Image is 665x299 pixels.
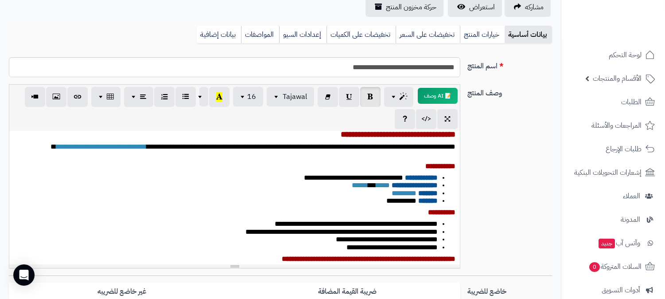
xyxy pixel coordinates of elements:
[567,91,660,113] a: الطلبات
[233,87,263,106] button: 16
[418,88,458,104] button: 📝 AI وصف
[567,44,660,66] a: لوحة التحكم
[247,91,256,102] span: 16
[588,260,642,273] span: السلات المتروكة
[241,26,279,43] a: المواصفات
[13,264,35,286] div: Open Intercom Messenger
[197,26,241,43] a: بيانات إضافية
[574,166,642,179] span: إشعارات التحويلات البنكية
[279,26,327,43] a: إعدادات السيو
[567,209,660,230] a: المدونة
[327,26,396,43] a: تخفيضات على الكميات
[602,284,640,296] span: أدوات التسويق
[599,239,615,248] span: جديد
[567,232,660,254] a: وآتس آبجديد
[525,2,544,12] span: مشاركه
[623,190,640,202] span: العملاء
[567,115,660,136] a: المراجعات والأسئلة
[621,96,642,108] span: الطلبات
[598,237,640,249] span: وآتس آب
[567,162,660,183] a: إشعارات التحويلات البنكية
[283,91,307,102] span: Tajawal
[591,119,642,132] span: المراجعات والأسئلة
[567,256,660,277] a: السلات المتروكة0
[505,26,552,43] a: بيانات أساسية
[464,57,556,71] label: اسم المنتج
[567,138,660,160] a: طلبات الإرجاع
[589,262,600,272] span: 0
[386,2,436,12] span: حركة مخزون المنتج
[605,7,657,25] img: logo-2.png
[460,26,505,43] a: خيارات المنتج
[469,2,495,12] span: استعراض
[621,213,640,226] span: المدونة
[464,283,556,297] label: خاضع للضريبة
[464,84,556,98] label: وصف المنتج
[609,49,642,61] span: لوحة التحكم
[267,87,314,106] button: Tajawal
[593,72,642,85] span: الأقسام والمنتجات
[567,185,660,207] a: العملاء
[396,26,460,43] a: تخفيضات على السعر
[606,143,642,155] span: طلبات الإرجاع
